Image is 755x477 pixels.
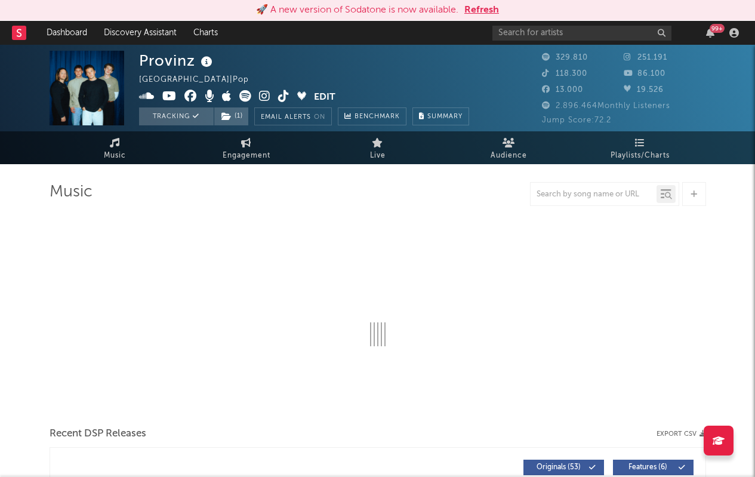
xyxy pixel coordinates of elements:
input: Search by song name or URL [531,190,657,199]
button: (1) [214,107,248,125]
span: Recent DSP Releases [50,427,146,441]
span: Music [104,149,126,163]
span: 2.896.464 Monthly Listeners [542,102,670,110]
a: Playlists/Charts [575,131,706,164]
span: ( 1 ) [214,107,249,125]
span: 329.810 [542,54,588,61]
span: 118.300 [542,70,587,78]
span: Originals ( 53 ) [531,464,586,471]
button: Originals(53) [523,460,604,475]
button: Edit [314,90,335,105]
a: Audience [443,131,575,164]
a: Discovery Assistant [95,21,185,45]
span: Summary [427,113,463,120]
a: Live [312,131,443,164]
span: 13.000 [542,86,583,94]
div: 🚀 A new version of Sodatone is now available. [256,3,458,17]
button: Features(6) [613,460,694,475]
button: 99+ [706,28,714,38]
button: Export CSV [657,430,706,438]
a: Engagement [181,131,312,164]
span: 251.191 [624,54,667,61]
a: Dashboard [38,21,95,45]
span: Playlists/Charts [611,149,670,163]
input: Search for artists [492,26,671,41]
div: 99 + [710,24,725,33]
button: Email AlertsOn [254,107,332,125]
button: Tracking [139,107,214,125]
div: [GEOGRAPHIC_DATA] | Pop [139,73,263,87]
span: Engagement [223,149,270,163]
span: Jump Score: 72.2 [542,116,611,124]
div: Provinz [139,51,215,70]
span: Benchmark [355,110,400,124]
span: 86.100 [624,70,665,78]
span: 19.526 [624,86,664,94]
em: On [314,114,325,121]
span: Live [370,149,386,163]
a: Charts [185,21,226,45]
a: Music [50,131,181,164]
span: Features ( 6 ) [621,464,676,471]
span: Audience [491,149,527,163]
a: Benchmark [338,107,406,125]
button: Summary [412,107,469,125]
button: Refresh [464,3,499,17]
